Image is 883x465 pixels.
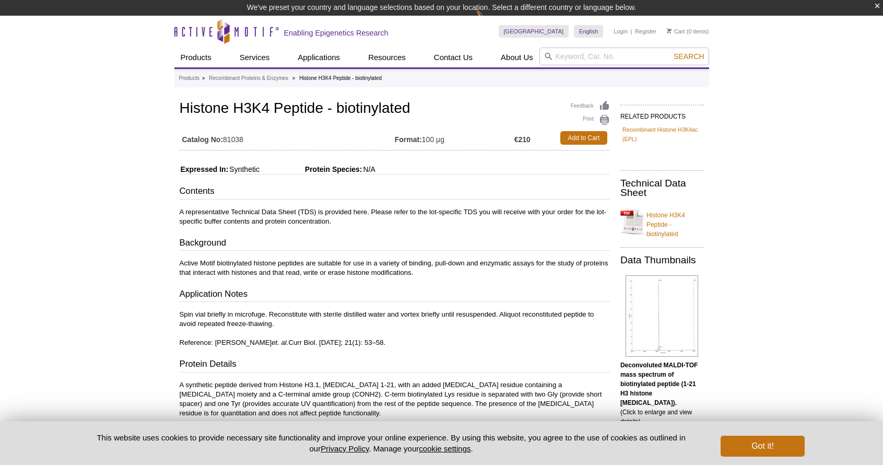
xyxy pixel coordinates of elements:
[428,48,479,67] a: Contact Us
[228,165,260,173] span: Synthetic
[514,135,531,144] strong: €210
[476,8,503,32] img: Change Here
[631,25,632,38] li: |
[635,28,656,35] a: Register
[620,362,698,406] b: Deconvoluted MALDI-TOF mass spectrum of biotinylated peptide (1-21 H3 histone [MEDICAL_DATA]).
[571,100,610,112] a: Feedback
[614,28,628,35] a: Login
[182,135,223,144] strong: Catalog No:
[499,25,569,38] a: [GEOGRAPHIC_DATA]
[179,74,199,83] a: Products
[620,255,704,265] h2: Data Thumbnails
[262,165,362,173] span: Protein Species:
[180,310,610,347] p: Spin vial briefly in microfuge. Reconstitute with sterile distilled water and vortex briefly unti...
[571,114,610,126] a: Print
[362,165,375,173] span: N/A
[180,207,610,226] p: A representative Technical Data Sheet (TDS) is provided here. Please refer to the lot-specific TD...
[180,358,610,373] h3: Protein Details
[626,275,698,357] img: Deconvoluted MALDI-TOF mass spectrum of biotinylated peptide (1-21 H3 histone amino acids).
[667,28,672,33] img: Your Cart
[622,125,702,144] a: Recombinant Histone H3K4ac (EPL)
[209,74,288,83] a: Recombinant Proteins & Enzymes
[79,432,704,454] p: This website uses cookies to provide necessary site functionality and improve your online experie...
[560,131,607,145] a: Add to Cart
[174,48,218,67] a: Products
[180,100,610,118] h1: Histone H3K4 Peptide - biotinylated
[299,75,382,81] li: Histone H3K4 Peptide - biotinylated
[362,48,412,67] a: Resources
[539,48,709,65] input: Keyword, Cat. No.
[233,48,276,67] a: Services
[321,444,369,453] a: Privacy Policy
[495,48,539,67] a: About Us
[667,28,685,35] a: Cart
[291,48,346,67] a: Applications
[419,444,470,453] button: cookie settings
[180,259,610,277] p: Active Motif biotinylated histone peptides are suitable for use in a variety of binding, pull-dow...
[620,361,704,426] p: (Click to enlarge and view details).
[667,25,709,38] li: (0 items)
[395,135,422,144] strong: Format:
[180,129,395,147] td: 81038
[272,339,288,346] i: et. al.
[620,179,704,197] h2: Technical Data Sheet
[395,129,514,147] td: 100 µg
[674,52,704,61] span: Search
[620,204,704,239] a: Histone H3K4 Peptide - biotinylated
[721,436,804,457] button: Got it!
[574,25,603,38] a: English
[180,288,610,303] h3: Application Notes
[670,52,707,61] button: Search
[180,185,610,200] h3: Contents
[180,165,229,173] span: Expressed In:
[284,28,388,38] h2: Enabling Epigenetics Research
[180,237,610,251] h3: Background
[292,75,296,81] li: »
[620,104,704,123] h2: RELATED PRODUCTS
[202,75,205,81] li: »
